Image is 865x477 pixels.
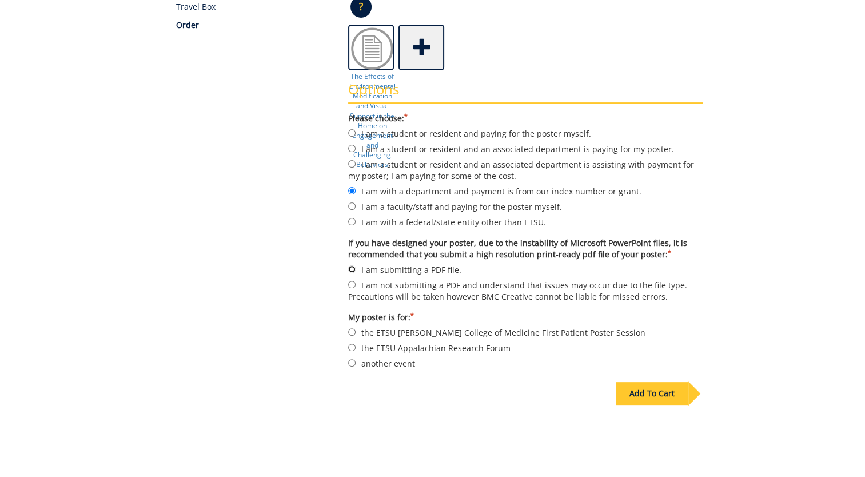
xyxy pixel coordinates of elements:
label: I am a student or resident and an associated department is paying for my poster. [348,142,703,155]
input: I am not submitting a PDF and understand that issues may occur due to the file type. Precautions ... [348,281,356,288]
input: I am a student or resident and an associated department is assisting with payment for my poster; ... [348,160,356,168]
input: I am a faculty/staff and paying for the poster myself. [348,202,356,210]
div: Add To Cart [616,382,688,405]
input: I am with a federal/state entity other than ETSU. [348,218,356,225]
input: another event [348,359,356,367]
label: I am a student or resident and an associated department is assisting with payment for my poster; ... [348,158,703,182]
label: the ETSU Appalachian Research Forum [348,341,703,354]
label: I am not submitting a PDF and understand that issues may occur due to the file type. Precautions ... [348,279,703,303]
label: I am with a department and payment is from our index number or grant. [348,185,703,197]
img: Doc2.png [349,26,395,71]
label: Please choose: [348,113,703,124]
input: I am submitting a PDF file. [348,265,356,273]
label: My poster is for: [348,312,703,323]
h3: Options [348,82,703,104]
input: I am a student or resident and paying for the poster myself. [348,129,356,137]
p: Travel Box [176,1,331,13]
label: the ETSU [PERSON_NAME] College of Medicine First Patient Poster Session [348,326,703,339]
label: If you have designed your poster, due to the instability of Microsoft PowerPoint files, it is rec... [348,237,703,260]
label: I am with a federal/state entity other than ETSU. [348,216,703,228]
input: the ETSU Appalachian Research Forum [348,344,356,351]
label: I am submitting a PDF file. [348,263,703,276]
p: Order [176,19,331,31]
input: the ETSU [PERSON_NAME] College of Medicine First Patient Poster Session [348,328,356,336]
label: another event [348,357,703,369]
label: I am a student or resident and paying for the poster myself. [348,127,703,140]
label: I am a faculty/staff and paying for the poster myself. [348,200,703,213]
input: I am with a department and payment is from our index number or grant. [348,187,356,194]
input: I am a student or resident and an associated department is paying for my poster. [348,145,356,152]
